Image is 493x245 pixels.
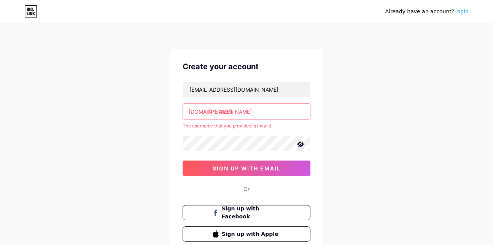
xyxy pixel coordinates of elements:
[454,8,469,14] a: Login
[183,82,310,97] input: Email
[183,123,310,129] div: The username that you provided is invalid.
[183,205,310,220] button: Sign up with Facebook
[183,226,310,242] button: Sign up with Apple
[222,205,281,221] span: Sign up with Facebook
[385,8,469,16] div: Already have an account?
[243,185,250,193] div: Or
[183,104,310,119] input: username
[183,61,310,72] div: Create your account
[213,165,281,172] span: sign up with email
[183,161,310,176] button: sign up with email
[189,108,234,116] div: [DOMAIN_NAME]/
[222,230,281,238] span: Sign up with Apple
